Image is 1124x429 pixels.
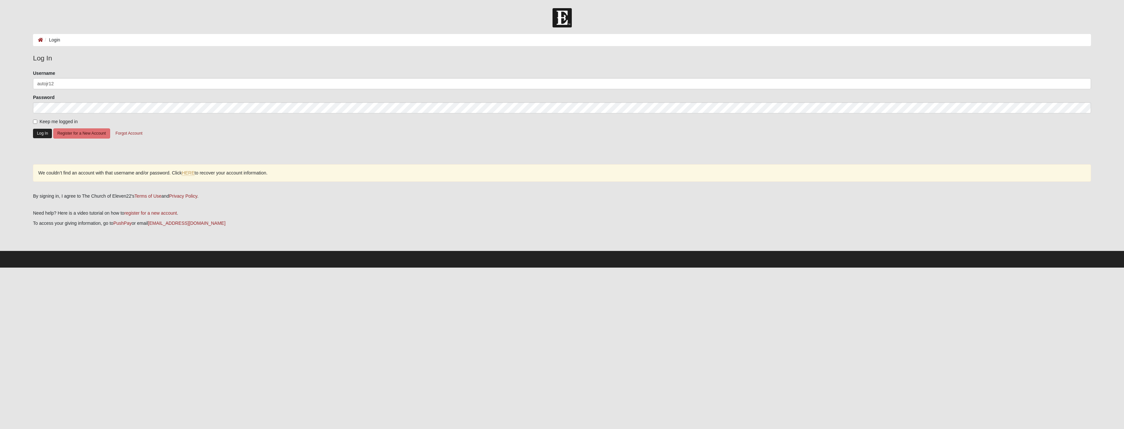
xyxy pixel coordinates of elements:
img: Church of Eleven22 Logo [553,8,572,27]
a: Terms of Use [135,193,161,199]
span: Keep me logged in [40,119,78,124]
a: register for a new account [124,210,177,216]
a: HERE [182,170,194,176]
button: Register for a New Account [53,128,110,139]
label: Password [33,94,55,101]
legend: Log In [33,53,1091,63]
label: Username [33,70,55,76]
div: By signing in, I agree to The Church of Eleven22's and . [33,193,1091,200]
div: We couldn’t find an account with that username and/or password. Click to recover your account inf... [33,164,1091,182]
a: Privacy Policy [169,193,197,199]
a: [EMAIL_ADDRESS][DOMAIN_NAME] [148,221,225,226]
button: Forgot Account [111,128,147,139]
p: Need help? Here is a video tutorial on how to . [33,210,1091,217]
input: Keep me logged in [33,120,37,124]
button: Log In [33,129,52,138]
a: PushPay [113,221,132,226]
p: To access your giving information, go to or email [33,220,1091,227]
li: Login [43,37,60,43]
